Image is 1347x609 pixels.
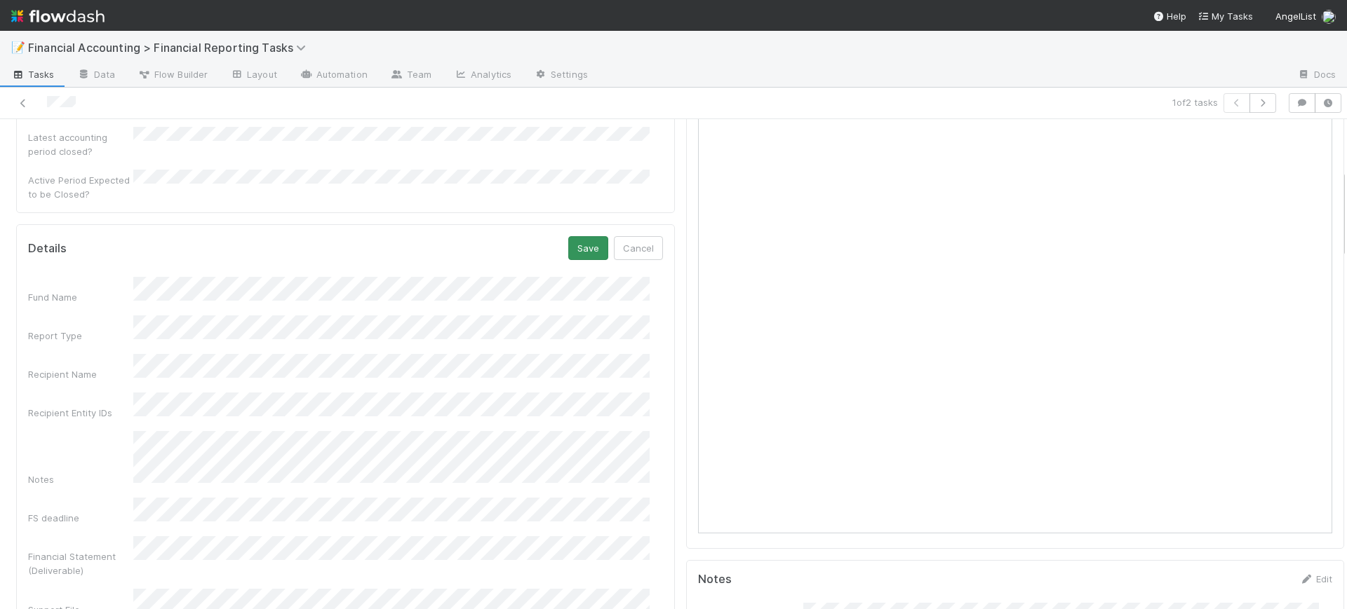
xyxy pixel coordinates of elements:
[28,367,133,381] div: Recipient Name
[1153,9,1186,23] div: Help
[28,511,133,525] div: FS deadline
[126,64,219,87] a: Flow Builder
[698,573,732,587] h5: Notes
[28,406,133,420] div: Recipient Entity IDs
[11,67,55,81] span: Tasks
[1172,95,1218,109] span: 1 of 2 tasks
[523,64,599,87] a: Settings
[28,130,133,158] div: Latest accounting period closed?
[138,67,208,81] span: Flow Builder
[11,4,105,28] img: logo-inverted-e16ddd16eac7371096b0.svg
[443,64,523,87] a: Analytics
[568,236,608,260] button: Save
[379,64,443,87] a: Team
[614,236,663,260] button: Cancel
[66,64,126,87] a: Data
[28,329,133,343] div: Report Type
[28,242,67,256] h5: Details
[28,549,133,577] div: Financial Statement (Deliverable)
[11,41,25,53] span: 📝
[1198,9,1253,23] a: My Tasks
[1286,64,1347,87] a: Docs
[1322,10,1336,24] img: avatar_fee1282a-8af6-4c79-b7c7-bf2cfad99775.png
[1299,573,1332,584] a: Edit
[28,290,133,304] div: Fund Name
[219,64,288,87] a: Layout
[1275,11,1316,22] span: AngelList
[288,64,379,87] a: Automation
[28,472,133,486] div: Notes
[28,173,133,201] div: Active Period Expected to be Closed?
[28,41,313,55] span: Financial Accounting > Financial Reporting Tasks
[1198,11,1253,22] span: My Tasks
